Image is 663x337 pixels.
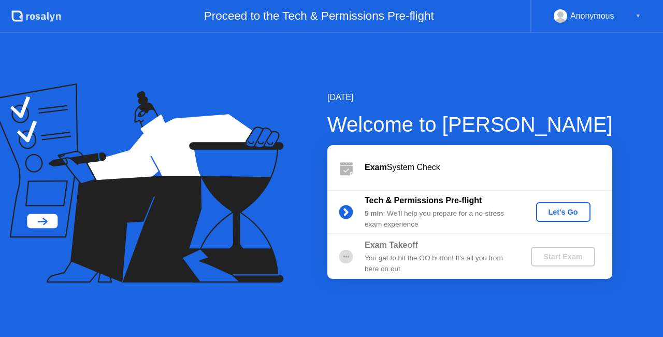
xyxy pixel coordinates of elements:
div: Anonymous [570,9,614,23]
div: System Check [365,161,612,174]
div: Let's Go [540,208,586,216]
div: Welcome to [PERSON_NAME] [327,109,613,140]
div: ▼ [636,9,641,23]
b: 5 min [365,209,383,217]
button: Let's Go [536,202,590,222]
div: You get to hit the GO button! It’s all you from here on out [365,253,514,274]
div: [DATE] [327,91,613,104]
b: Exam [365,163,387,172]
div: Start Exam [535,252,590,261]
button: Start Exam [531,247,595,266]
div: : We’ll help you prepare for a no-stress exam experience [365,208,514,230]
b: Tech & Permissions Pre-flight [365,196,482,205]
b: Exam Takeoff [365,241,418,249]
